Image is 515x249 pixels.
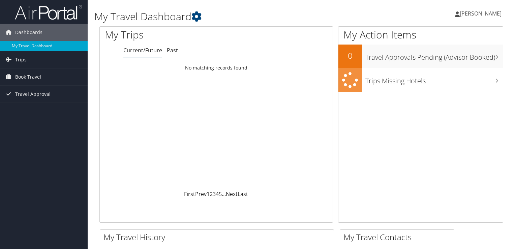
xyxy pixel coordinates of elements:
h2: 0 [338,50,362,61]
h1: My Trips [105,28,231,42]
a: Prev [195,190,207,198]
span: Travel Approval [15,86,51,103]
span: Book Travel [15,68,41,85]
span: [PERSON_NAME] [460,10,502,17]
a: Current/Future [123,47,162,54]
a: First [184,190,195,198]
a: Last [238,190,248,198]
a: Trips Missing Hotels [338,68,503,92]
span: … [222,190,226,198]
h1: My Action Items [338,28,503,42]
a: Past [167,47,178,54]
a: 0Travel Approvals Pending (Advisor Booked) [338,45,503,68]
a: Next [226,190,238,198]
h3: Trips Missing Hotels [365,73,503,86]
h1: My Travel Dashboard [94,9,370,24]
img: airportal-logo.png [15,4,82,20]
a: 5 [219,190,222,198]
h2: My Travel Contacts [343,231,454,243]
a: [PERSON_NAME] [455,3,508,24]
h3: Travel Approvals Pending (Advisor Booked) [365,49,503,62]
a: 4 [216,190,219,198]
td: No matching records found [100,62,333,74]
h2: My Travel History [103,231,334,243]
a: 3 [213,190,216,198]
span: Dashboards [15,24,42,41]
span: Trips [15,51,27,68]
a: 2 [210,190,213,198]
a: 1 [207,190,210,198]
